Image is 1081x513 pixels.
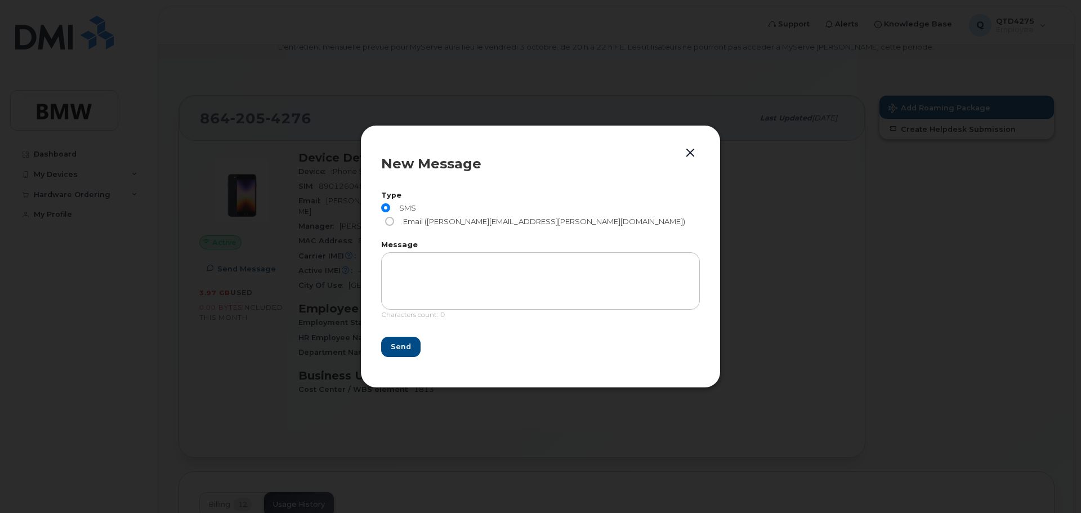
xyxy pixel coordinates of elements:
span: SMS [395,203,416,212]
label: Message [381,242,700,249]
label: Type [381,192,700,199]
input: SMS [381,203,390,212]
span: Send [391,341,411,352]
button: Send [381,337,421,357]
div: Characters count: 0 [381,310,700,326]
span: Email ([PERSON_NAME][EMAIL_ADDRESS][PERSON_NAME][DOMAIN_NAME]) [399,217,685,226]
div: New Message [381,157,700,171]
input: Email ([PERSON_NAME][EMAIL_ADDRESS][PERSON_NAME][DOMAIN_NAME]) [385,217,394,226]
iframe: Messenger Launcher [1032,464,1073,505]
